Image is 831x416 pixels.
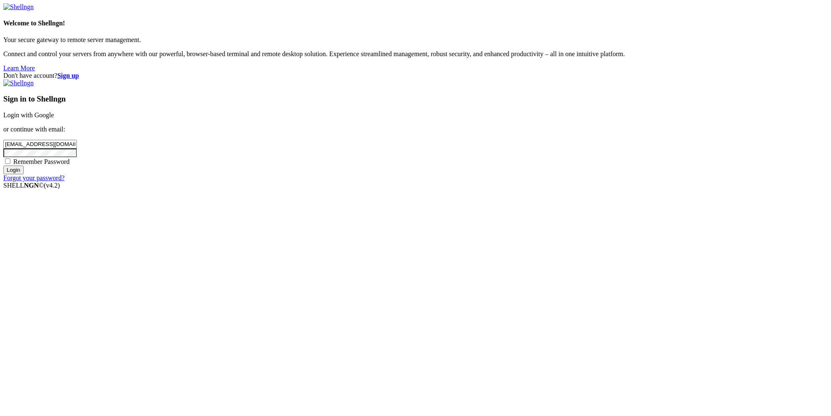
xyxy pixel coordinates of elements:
[3,20,828,27] h4: Welcome to Shellngn!
[3,126,828,133] p: or continue with email:
[3,182,60,189] span: SHELL ©
[3,3,34,11] img: Shellngn
[3,79,34,87] img: Shellngn
[44,182,60,189] span: 4.2.0
[3,166,24,174] input: Login
[3,72,828,79] div: Don't have account?
[3,111,54,119] a: Login with Google
[3,174,64,181] a: Forgot your password?
[3,140,77,149] input: Email address
[57,72,79,79] a: Sign up
[3,94,828,104] h3: Sign in to Shellngn
[3,50,828,58] p: Connect and control your servers from anywhere with our powerful, browser-based terminal and remo...
[13,158,70,165] span: Remember Password
[5,158,10,164] input: Remember Password
[3,64,35,72] a: Learn More
[24,182,39,189] b: NGN
[3,36,828,44] p: Your secure gateway to remote server management.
